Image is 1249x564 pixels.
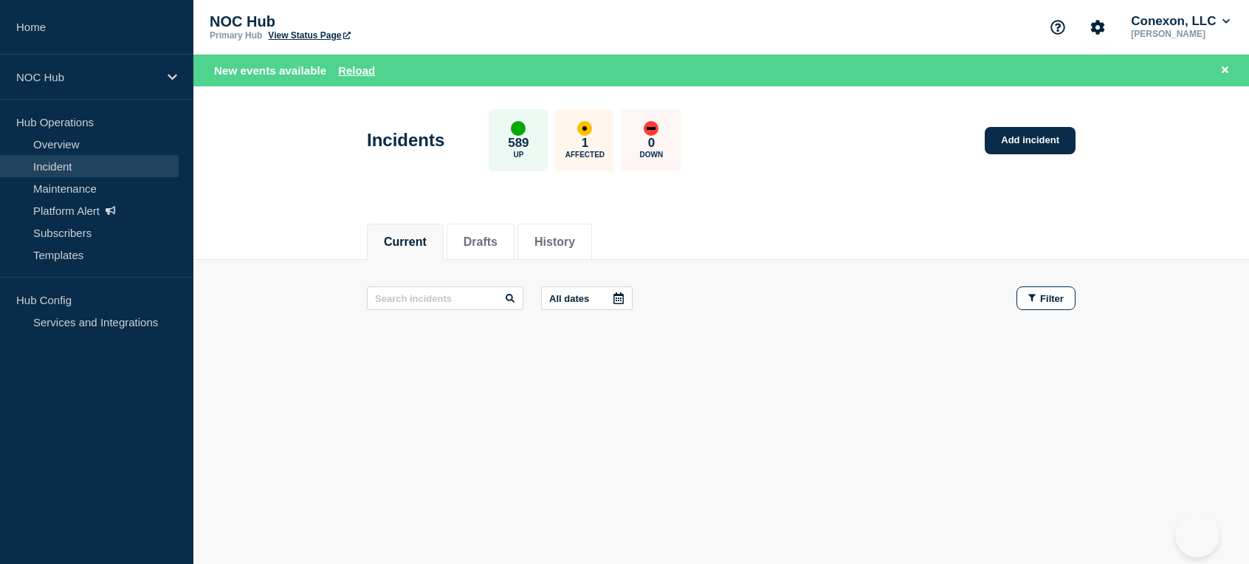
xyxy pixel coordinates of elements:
p: 589 [508,136,529,151]
p: [PERSON_NAME] [1128,29,1233,39]
input: Search incidents [367,286,523,310]
p: Primary Hub [210,30,262,41]
button: Drafts [464,235,498,249]
button: Reload [338,64,375,77]
iframe: Help Scout Beacon - Open [1175,513,1219,557]
p: Up [513,151,523,159]
div: up [511,121,526,136]
span: New events available [214,64,326,77]
button: Conexon, LLC [1128,14,1233,29]
a: View Status Page [268,30,350,41]
button: Current [384,235,427,249]
p: 0 [648,136,655,151]
button: All dates [541,286,633,310]
p: NOC Hub [210,13,505,30]
a: Add incident [985,127,1076,154]
button: History [534,235,575,249]
div: down [644,121,658,136]
button: Support [1042,12,1073,43]
h1: Incidents [367,130,444,151]
div: affected [577,121,592,136]
p: NOC Hub [16,71,158,83]
button: Account settings [1082,12,1113,43]
p: Down [640,151,664,159]
span: Filter [1040,293,1064,304]
p: All dates [549,293,589,304]
button: Filter [1016,286,1076,310]
p: Affected [565,151,605,159]
p: 1 [582,136,588,151]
